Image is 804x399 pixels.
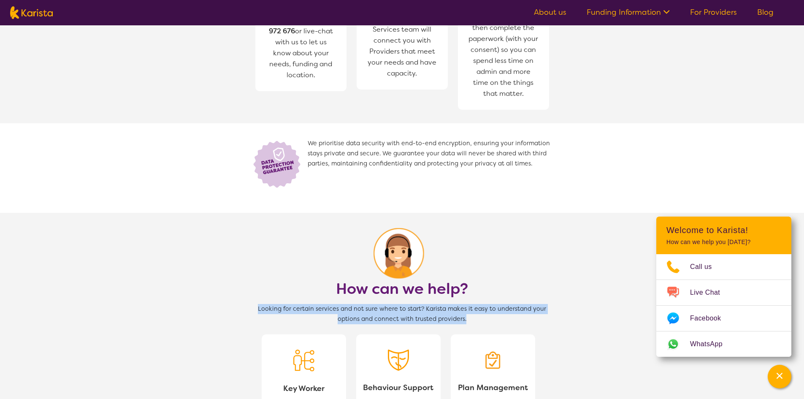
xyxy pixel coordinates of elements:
[690,312,731,325] span: Facebook
[365,11,439,81] span: The Karista Client Services team will connect you with Providers that meet your needs and have ca...
[690,261,722,273] span: Call us
[250,138,308,189] img: Lock icon
[250,304,554,324] span: Looking for certain services and not sure where to start? Karista makes it easy to understand you...
[690,338,733,350] span: WhatsApp
[666,225,781,235] h2: Welcome to Karista!
[656,331,791,357] a: Web link opens in a new tab.
[457,381,528,394] span: Plan Management
[690,7,737,17] a: For Providers
[656,217,791,357] div: Channel Menu
[308,138,554,189] span: We prioritise data security with end-to-end encryption, ensuring your information stays private a...
[757,7,774,17] a: Blog
[388,350,409,371] img: Behaviour Support icon
[482,350,504,371] img: Plan Management icon
[267,5,335,79] span: Complete the online form, call us on or live-chat with us to let us know about your needs, fundin...
[10,6,53,19] img: Karista logo
[466,9,541,101] span: [PERSON_NAME] will then complete the paperwork (with your consent) so you can spend less time on ...
[363,381,434,394] span: Behaviour Support
[587,7,670,17] a: Funding Information
[293,350,314,372] img: Key Worker icon
[268,382,339,395] span: Key Worker
[374,228,431,279] img: Lock icon
[656,254,791,357] ul: Choose channel
[534,7,566,17] a: About us
[336,279,468,299] h1: How can we help?
[690,286,730,299] span: Live Chat
[666,239,781,246] p: How can we help you [DATE]?
[768,365,791,388] button: Channel Menu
